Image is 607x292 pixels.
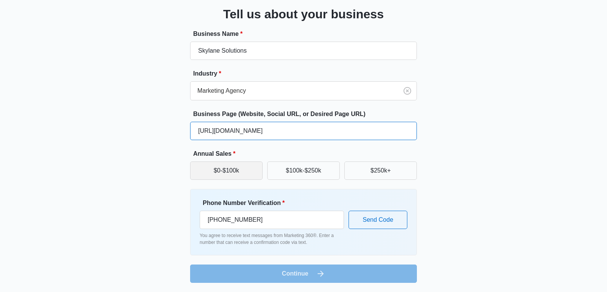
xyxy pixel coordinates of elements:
[267,161,340,180] button: $100k-$250k
[344,161,417,180] button: $250k+
[193,29,420,39] label: Business Name
[190,122,417,140] input: e.g. janesplumbing.com
[401,85,413,97] button: Clear
[193,149,420,158] label: Annual Sales
[223,5,384,23] h3: Tell us about your business
[193,69,420,78] label: Industry
[190,42,417,60] input: e.g. Jane's Plumbing
[193,110,420,119] label: Business Page (Website, Social URL, or Desired Page URL)
[190,161,263,180] button: $0-$100k
[200,211,344,229] input: Ex. +1-555-555-5555
[349,211,407,229] button: Send Code
[200,232,344,246] p: You agree to receive text messages from Marketing 360®. Enter a number that can receive a confirm...
[203,198,347,208] label: Phone Number Verification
